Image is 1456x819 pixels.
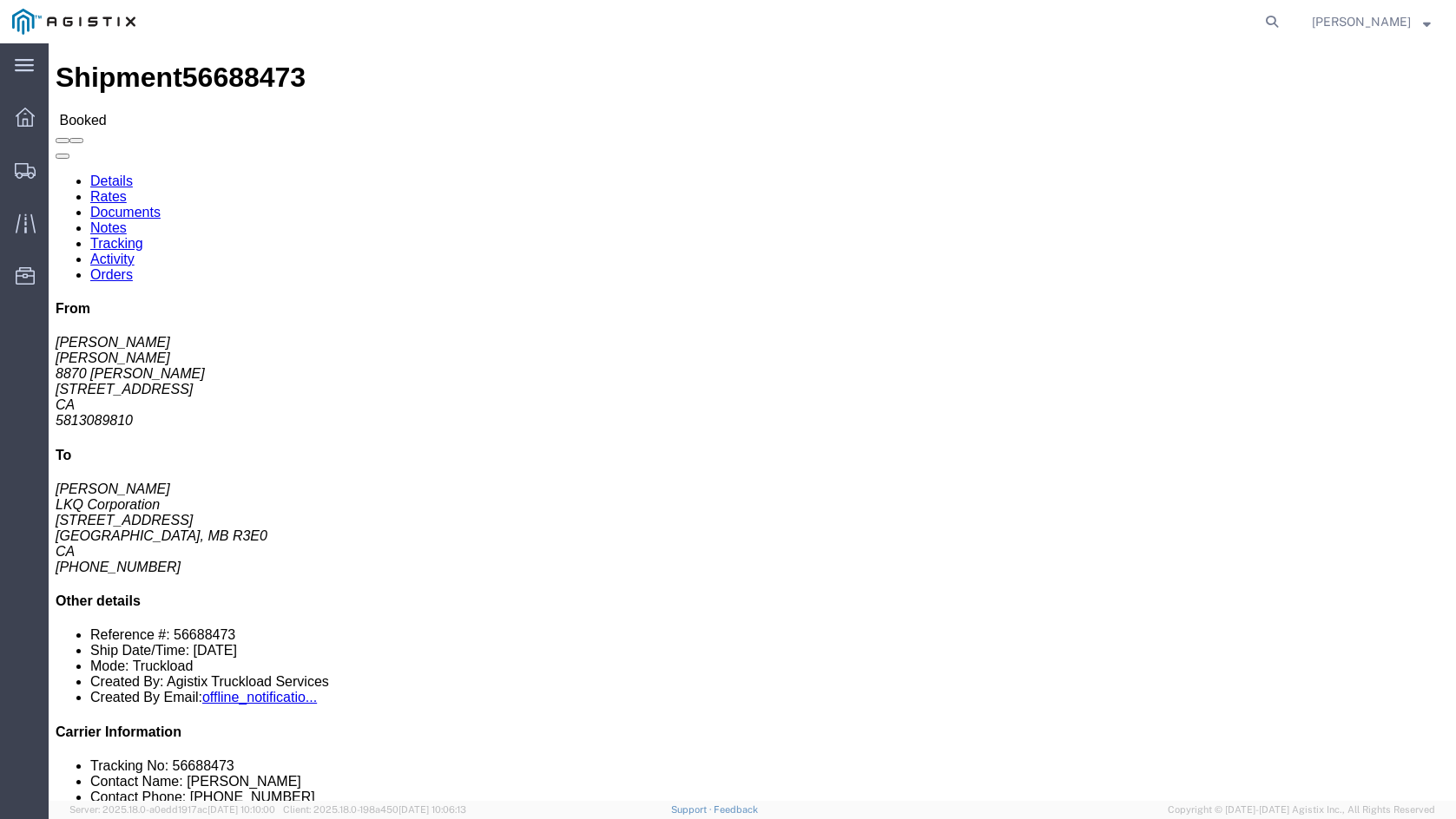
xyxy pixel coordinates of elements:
[208,804,275,815] span: [DATE] 10:10:00
[69,804,275,815] span: Server: 2025.18.0-a0edd1917ac
[399,804,466,815] span: [DATE] 10:06:13
[283,804,466,815] span: Client: 2025.18.0-198a450
[1312,12,1411,31] span: Mustafa Sheriff
[1168,803,1435,817] span: Copyright © [DATE]-[DATE] Agistix Inc., All Rights Reserved
[12,9,135,35] img: logo
[714,804,758,815] a: Feedback
[1311,11,1432,32] button: [PERSON_NAME]
[49,43,1456,801] iframe: FS Legacy Container
[671,804,715,815] a: Support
